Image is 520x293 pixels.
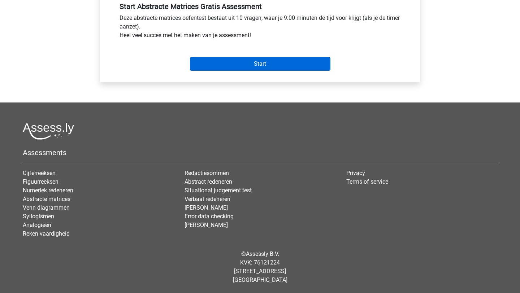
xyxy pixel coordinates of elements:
[23,187,73,194] a: Numeriek redeneren
[23,196,70,202] a: Abstracte matrices
[185,213,234,220] a: Error data checking
[23,213,54,220] a: Syllogismen
[185,196,230,202] a: Verbaal redeneren
[120,2,400,11] h5: Start Abstracte Matrices Gratis Assessment
[23,178,58,185] a: Figuurreeksen
[185,187,252,194] a: Situational judgement test
[23,204,70,211] a: Venn diagrammen
[23,230,70,237] a: Reken vaardigheid
[246,250,279,257] a: Assessly B.V.
[23,148,497,157] h5: Assessments
[185,170,229,176] a: Redactiesommen
[346,178,388,185] a: Terms of service
[23,123,74,140] img: Assessly logo
[23,222,51,228] a: Analogieen
[185,204,228,211] a: [PERSON_NAME]
[114,14,406,43] div: Deze abstracte matrices oefentest bestaat uit 10 vragen, waar je 9:00 minuten de tijd voor krijgt...
[190,57,330,71] input: Start
[346,170,365,176] a: Privacy
[185,222,228,228] a: [PERSON_NAME]
[185,178,232,185] a: Abstract redeneren
[23,170,56,176] a: Cijferreeksen
[17,244,503,290] div: © KVK: 76121224 [STREET_ADDRESS] [GEOGRAPHIC_DATA]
